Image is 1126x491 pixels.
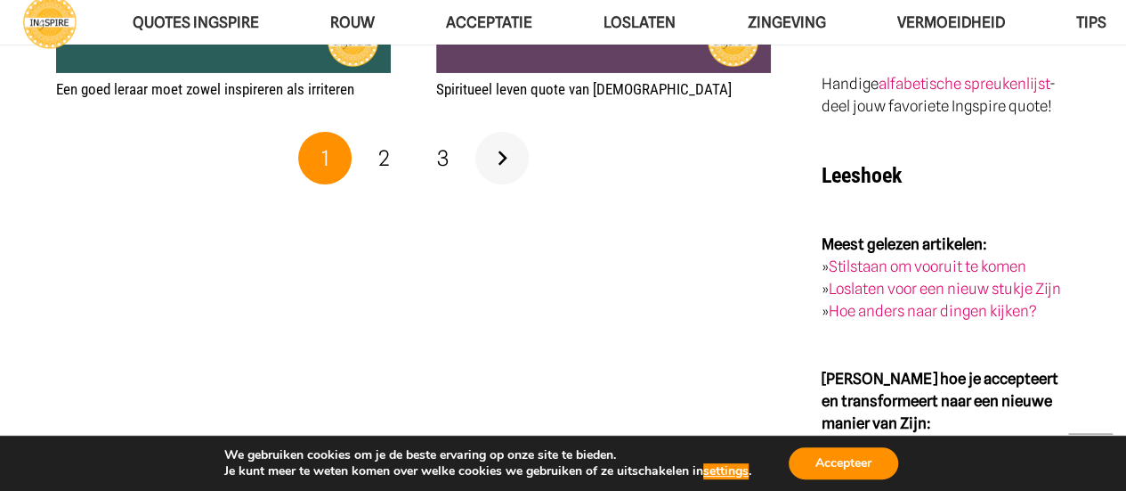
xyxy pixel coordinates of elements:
a: alfabetische spreukenlijst [879,75,1049,93]
span: Zingeving [747,13,825,31]
p: Handige - deel jouw favoriete Ingspire quote! [822,73,1070,118]
a: Stilstaan om vooruit te komen [829,258,1026,275]
span: ROUW [330,13,375,31]
p: Je kunt meer te weten komen over welke cookies we gebruiken of ze uitschakelen in . [224,463,751,479]
a: Spiritueel leven quote van [DEMOGRAPHIC_DATA] [436,80,732,98]
span: VERMOEIDHEID [896,13,1004,31]
strong: Meest gelezen artikelen: [822,235,987,253]
span: TIPS [1075,13,1106,31]
span: Pagina 1 [298,132,352,185]
a: Een goed leraar moet zowel inspireren als irriteren [56,80,354,98]
a: Loslaten voor een nieuw stukje Zijn [829,280,1061,298]
span: 1 [320,145,328,171]
a: Pagina 3 [417,132,470,185]
a: Hoe anders naar dingen kijken? [829,302,1037,320]
span: Loslaten [604,13,676,31]
p: » » » [822,233,1070,323]
button: Accepteer [789,447,898,479]
a: Terug naar top [1068,433,1113,478]
button: settings [703,463,749,479]
p: We gebruiken cookies om je de beste ervaring op onze site te bieden. [224,447,751,463]
strong: [PERSON_NAME] hoe je accepteert en transformeert naar een nieuwe manier van Zijn: [822,370,1058,432]
span: QUOTES INGSPIRE [133,13,259,31]
span: 3 [437,145,449,171]
span: Acceptatie [446,13,532,31]
span: 2 [378,145,390,171]
strong: Leeshoek [822,163,902,188]
a: Pagina 2 [357,132,410,185]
